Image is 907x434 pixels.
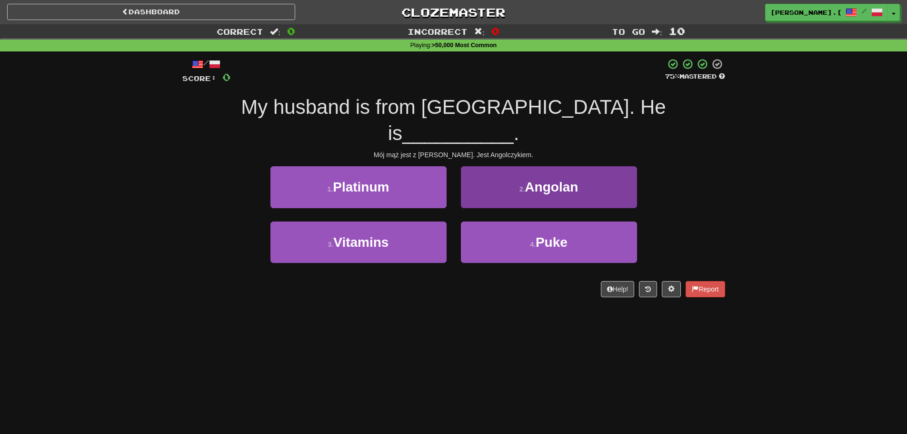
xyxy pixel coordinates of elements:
[182,150,725,160] div: Mój mąż jest z [PERSON_NAME]. Jest Angolczykiem.
[639,281,657,297] button: Round history (alt+y)
[669,25,685,37] span: 10
[652,28,662,36] span: :
[530,241,536,248] small: 4 .
[328,185,333,193] small: 1 .
[665,72,725,81] div: Mastered
[333,235,389,250] span: Vitamins
[241,96,666,144] span: My husband is from [GEOGRAPHIC_DATA]. He is
[7,4,295,20] a: Dashboard
[182,58,230,70] div: /
[686,281,725,297] button: Report
[461,222,637,263] button: 4.Puke
[770,8,841,17] span: [PERSON_NAME].[PERSON_NAME]
[270,166,447,208] button: 1.Platinum
[328,241,334,248] small: 3 .
[333,180,389,194] span: Platinum
[536,235,568,250] span: Puke
[601,281,635,297] button: Help!
[474,28,485,36] span: :
[612,27,645,36] span: To go
[402,122,514,144] span: __________
[408,27,468,36] span: Incorrect
[217,27,263,36] span: Correct
[222,71,230,83] span: 0
[309,4,598,20] a: Clozemaster
[665,72,679,80] span: 75 %
[182,74,217,82] span: Score:
[519,185,525,193] small: 2 .
[862,8,867,14] span: /
[525,180,578,194] span: Angolan
[270,28,280,36] span: :
[514,122,519,144] span: .
[461,166,637,208] button: 2.Angolan
[765,4,888,21] a: [PERSON_NAME].[PERSON_NAME] /
[287,25,295,37] span: 0
[431,42,497,49] strong: >50,000 Most Common
[491,25,499,37] span: 0
[270,222,447,263] button: 3.Vitamins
